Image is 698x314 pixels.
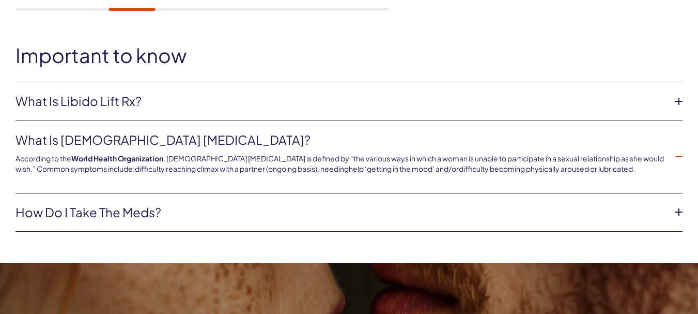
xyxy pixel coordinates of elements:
[15,131,666,149] a: What is [DEMOGRAPHIC_DATA] [MEDICAL_DATA]?
[15,154,666,174] p: According to the , [DEMOGRAPHIC_DATA] [MEDICAL_DATA] is defined by “the various ways in which a w...
[71,154,163,163] a: World Health Organization
[15,204,666,221] a: How do I take the meds?
[459,164,635,173] span: difficulty becoming physically aroused or lubricated.
[15,93,666,110] a: What is Libido Lift Rx?
[349,164,459,173] span: help ‘getting in the mood’ and/or
[15,44,683,66] h2: Important to know
[135,164,349,173] span: difficulty reaching climax with a partner (ongoing basis), needing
